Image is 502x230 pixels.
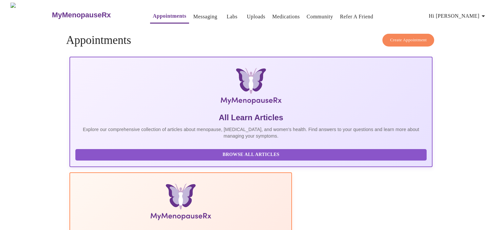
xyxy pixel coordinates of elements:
a: Messaging [193,12,217,21]
span: Create Appointment [390,36,427,44]
button: Labs [222,10,242,23]
a: Community [307,12,333,21]
button: Appointments [150,10,189,24]
button: Uploads [244,10,268,23]
button: Medications [270,10,302,23]
button: Browse All Articles [75,149,427,161]
a: Labs [227,12,238,21]
button: Hi [PERSON_NAME] [426,10,490,23]
a: Medications [272,12,300,21]
button: Messaging [191,10,220,23]
button: Community [304,10,336,23]
button: Create Appointment [382,34,434,47]
button: Refer a Friend [337,10,376,23]
a: Uploads [247,12,265,21]
a: Appointments [153,11,186,21]
span: Browse All Articles [82,151,420,159]
img: MyMenopauseRx Logo [130,68,372,107]
a: Refer a Friend [340,12,373,21]
a: Browse All Articles [75,151,428,157]
img: MyMenopauseRx Logo [10,3,51,27]
h4: Appointments [66,34,436,47]
h3: MyMenopauseRx [52,11,111,19]
span: Hi [PERSON_NAME] [429,11,487,21]
p: Explore our comprehensive collection of articles about menopause, [MEDICAL_DATA], and women's hea... [75,126,427,139]
a: MyMenopauseRx [51,4,137,27]
h5: All Learn Articles [75,112,427,123]
img: Menopause Manual [109,183,253,223]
